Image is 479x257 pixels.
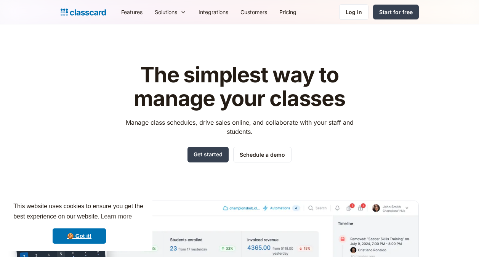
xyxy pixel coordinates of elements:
a: Schedule a demo [233,147,292,162]
div: Log in [346,8,362,16]
a: Integrations [192,3,234,21]
p: Manage class schedules, drive sales online, and collaborate with your staff and students. [119,118,360,136]
a: Features [115,3,149,21]
div: Solutions [149,3,192,21]
h1: The simplest way to manage your classes [119,63,360,110]
div: Solutions [155,8,177,16]
a: home [61,7,106,18]
a: dismiss cookie message [53,228,106,244]
span: This website uses cookies to ensure you get the best experience on our website. [13,202,145,222]
a: Get started [187,147,229,162]
a: Pricing [273,3,303,21]
div: Start for free [379,8,413,16]
a: Start for free [373,5,419,19]
a: Log in [339,4,368,20]
a: Customers [234,3,273,21]
div: cookieconsent [6,194,152,251]
a: learn more about cookies [99,211,133,222]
